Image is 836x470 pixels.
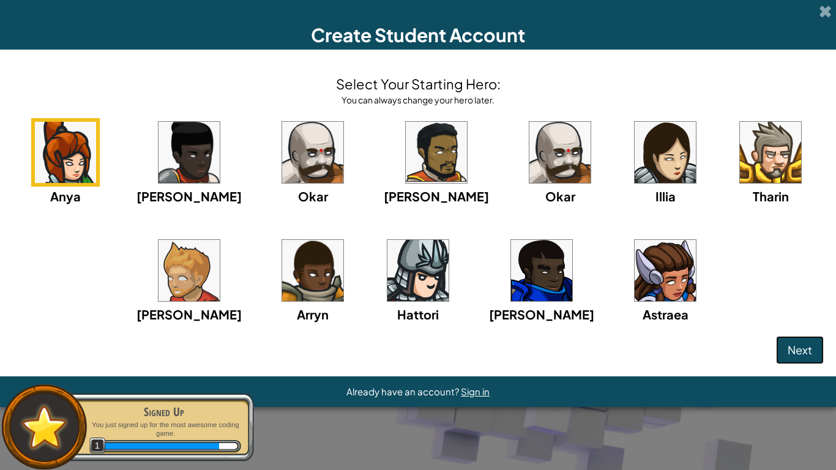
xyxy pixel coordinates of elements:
span: Anya [50,188,81,204]
span: [PERSON_NAME] [384,188,489,204]
img: portrait.png [529,122,591,183]
span: Already have an account? [346,386,461,397]
img: portrait.png [282,240,343,301]
span: Okar [545,188,575,204]
span: Astraea [643,307,689,322]
img: portrait.png [282,122,343,183]
span: Create Student Account [311,23,525,47]
img: portrait.png [740,122,801,183]
span: Tharin [753,188,789,204]
img: portrait.png [35,122,96,183]
img: portrait.png [406,122,467,183]
div: Signed Up [87,403,241,420]
img: portrait.png [635,122,696,183]
div: You can always change your hero later. [336,94,501,106]
img: portrait.png [159,122,220,183]
span: 1 [89,438,106,454]
span: [PERSON_NAME] [136,188,242,204]
span: Next [788,343,812,357]
h4: Select Your Starting Hero: [336,74,501,94]
span: [PERSON_NAME] [489,307,594,322]
img: portrait.png [511,240,572,301]
img: portrait.png [635,240,696,301]
button: Next [776,336,824,364]
img: default.png [17,400,72,454]
a: Sign in [461,386,490,397]
img: portrait.png [159,240,220,301]
span: Arryn [297,307,329,322]
span: [PERSON_NAME] [136,307,242,322]
span: Illia [655,188,676,204]
span: Hattori [397,307,439,322]
p: You just signed up for the most awesome coding game. [87,420,241,438]
span: Okar [298,188,328,204]
img: portrait.png [387,240,449,301]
